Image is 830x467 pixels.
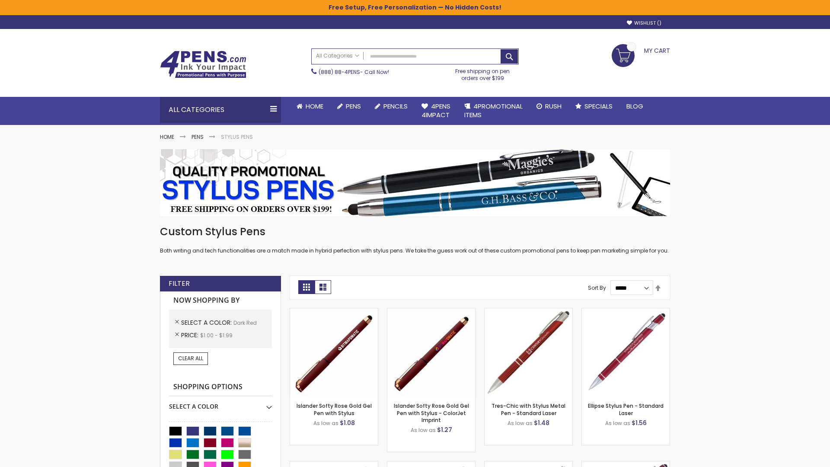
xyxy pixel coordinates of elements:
[233,319,257,326] span: Dark Red
[421,102,450,119] span: 4Pens 4impact
[619,97,650,116] a: Blog
[160,51,246,78] img: 4Pens Custom Pens and Promotional Products
[530,97,568,116] a: Rush
[627,20,661,26] a: Wishlist
[605,419,630,427] span: As low as
[160,133,174,141] a: Home
[534,419,549,427] span: $1.48
[200,332,233,339] span: $1.00 - $1.99
[178,355,203,362] span: Clear All
[160,225,670,239] h1: Custom Stylus Pens
[313,419,338,427] span: As low as
[312,49,364,63] a: All Categories
[192,133,204,141] a: Pens
[290,308,378,396] img: Islander Softy Rose Gold Gel Pen with Stylus-Dark Red
[508,419,533,427] span: As low as
[173,352,208,365] a: Clear All
[160,149,670,216] img: Stylus Pens
[415,97,457,125] a: 4Pens4impact
[181,318,233,327] span: Select A Color
[387,308,475,315] a: Islander Softy Rose Gold Gel Pen with Stylus - ColorJet Imprint-Dark Red
[387,308,475,396] img: Islander Softy Rose Gold Gel Pen with Stylus - ColorJet Imprint-Dark Red
[457,97,530,125] a: 4PROMOTIONALITEMS
[160,225,670,255] div: Both writing and tech functionalities are a match made in hybrid perfection with stylus pens. We ...
[169,291,272,310] strong: Now Shopping by
[588,284,606,291] label: Sort By
[485,308,572,315] a: Tres-Chic with Stylus Metal Pen - Standard Laser-Dark Red
[626,102,643,111] span: Blog
[368,97,415,116] a: Pencils
[330,97,368,116] a: Pens
[181,331,200,339] span: Price
[169,396,272,411] div: Select A Color
[319,68,360,76] a: (888) 88-4PENS
[582,308,670,396] img: Ellipse Stylus Pen - Standard Laser-Dark Red
[447,64,519,82] div: Free shipping on pen orders over $199
[383,102,408,111] span: Pencils
[492,402,565,416] a: Tres-Chic with Stylus Metal Pen - Standard Laser
[306,102,323,111] span: Home
[319,68,389,76] span: - Call Now!
[346,102,361,111] span: Pens
[632,419,647,427] span: $1.56
[464,102,523,119] span: 4PROMOTIONAL ITEMS
[290,308,378,315] a: Islander Softy Rose Gold Gel Pen with Stylus-Dark Red
[582,308,670,315] a: Ellipse Stylus Pen - Standard Laser-Dark Red
[316,52,359,59] span: All Categories
[437,425,452,434] span: $1.27
[411,426,436,434] span: As low as
[485,308,572,396] img: Tres-Chic with Stylus Metal Pen - Standard Laser-Dark Red
[340,419,355,427] span: $1.08
[568,97,619,116] a: Specials
[160,97,281,123] div: All Categories
[290,97,330,116] a: Home
[221,133,253,141] strong: Stylus Pens
[298,280,315,294] strong: Grid
[584,102,613,111] span: Specials
[394,402,469,423] a: Islander Softy Rose Gold Gel Pen with Stylus - ColorJet Imprint
[545,102,562,111] span: Rush
[169,279,190,288] strong: Filter
[588,402,664,416] a: Ellipse Stylus Pen - Standard Laser
[169,378,272,397] strong: Shopping Options
[297,402,372,416] a: Islander Softy Rose Gold Gel Pen with Stylus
